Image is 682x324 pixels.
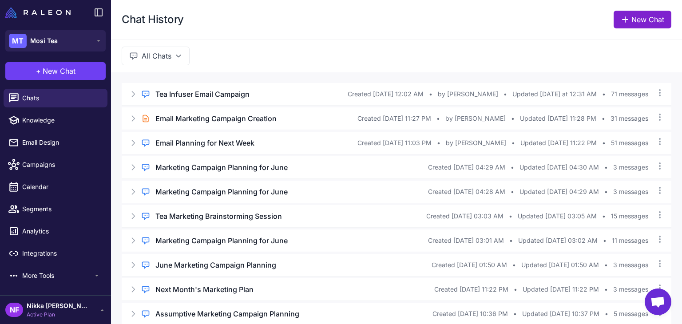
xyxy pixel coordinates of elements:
button: MTMosi Tea [5,30,106,51]
h3: Marketing Campaign Planning for June [155,186,288,197]
span: • [604,284,608,294]
span: • [605,309,608,319]
span: + [36,66,41,76]
span: Created [DATE] 11:22 PM [434,284,508,294]
span: • [511,187,514,197]
span: • [509,211,512,221]
h1: Chat History [122,12,184,27]
span: Updated [DATE] 11:22 PM [523,284,599,294]
a: Knowledge [4,111,107,130]
span: Created [DATE] 04:29 AM [428,162,505,172]
span: Analytics [22,226,100,236]
span: Updated [DATE] 03:05 AM [518,211,597,221]
span: Integrations [22,249,100,258]
span: 3 messages [613,260,648,270]
span: New Chat [43,66,75,76]
span: by [PERSON_NAME] [438,89,498,99]
span: Updated [DATE] 04:30 AM [519,162,599,172]
img: Raleon Logo [5,7,71,18]
a: Campaigns [4,155,107,174]
h3: Marketing Campaign Planning for June [155,235,288,246]
span: Created [DATE] 03:03 AM [426,211,504,221]
div: MT [9,34,27,48]
span: 51 messages [611,138,648,148]
span: • [511,162,514,172]
span: • [511,114,515,123]
span: • [514,284,517,294]
span: Calendar [22,182,100,192]
span: • [602,89,606,99]
span: Campaigns [22,160,100,170]
span: Created [DATE] 11:27 PM [357,114,431,123]
span: • [603,236,607,245]
span: 15 messages [611,211,648,221]
span: • [436,114,440,123]
span: • [602,138,606,148]
span: • [604,187,608,197]
span: • [509,236,513,245]
span: • [512,260,516,270]
h3: Tea Infuser Email Campaign [155,89,250,99]
span: • [513,309,517,319]
h3: Assumptive Marketing Campaign Planning [155,308,299,319]
div: NF [5,303,23,317]
span: 3 messages [613,284,648,294]
span: 3 messages [613,162,648,172]
span: Created [DATE] 10:36 PM [432,309,508,319]
span: • [437,138,440,148]
span: Email Design [22,138,100,147]
span: • [604,260,608,270]
span: Updated [DATE] 03:02 AM [518,236,598,245]
span: Knowledge [22,115,100,125]
span: Created [DATE] 04:28 AM [428,187,505,197]
span: Mosi Tea [30,36,58,46]
span: • [604,162,608,172]
span: Created [DATE] 03:01 AM [428,236,504,245]
span: • [602,211,606,221]
h3: Marketing Campaign Planning for June [155,162,288,173]
span: Created [DATE] 11:03 PM [357,138,432,148]
span: Created [DATE] 12:02 AM [348,89,424,99]
a: New Chat [614,11,671,28]
h3: Email Planning for Next Week [155,138,254,148]
a: Segments [4,200,107,218]
span: by [PERSON_NAME] [445,114,506,123]
span: by [PERSON_NAME] [446,138,506,148]
span: 31 messages [611,114,648,123]
span: • [602,114,605,123]
a: Chats [4,89,107,107]
span: 3 messages [613,187,648,197]
a: Integrations [4,244,107,263]
span: Updated [DATE] 10:37 PM [522,309,599,319]
span: More Tools [22,271,93,281]
span: 71 messages [611,89,648,99]
span: Segments [22,204,100,214]
span: • [511,138,515,148]
span: 11 messages [612,236,648,245]
h3: Email Marketing Campaign Creation [155,113,277,124]
button: +New Chat [5,62,106,80]
span: • [429,89,432,99]
span: Updated [DATE] 11:28 PM [520,114,596,123]
span: Updated [DATE] at 12:31 AM [512,89,597,99]
a: Open chat [645,288,671,315]
a: Email Design [4,133,107,152]
span: Updated [DATE] 01:50 AM [521,260,599,270]
span: Created [DATE] 01:50 AM [432,260,507,270]
span: Updated [DATE] 11:22 PM [520,138,597,148]
span: Updated [DATE] 04:29 AM [519,187,599,197]
span: • [504,89,507,99]
button: All Chats [122,47,190,65]
span: 5 messages [614,309,648,319]
span: Active Plan [27,311,89,319]
span: Nikka [PERSON_NAME] [27,301,89,311]
span: Chats [22,93,100,103]
a: Calendar [4,178,107,196]
h3: Next Month's Marketing Plan [155,284,254,295]
a: Analytics [4,222,107,241]
h3: Tea Marketing Brainstorming Session [155,211,282,221]
h3: June Marketing Campaign Planning [155,260,276,270]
